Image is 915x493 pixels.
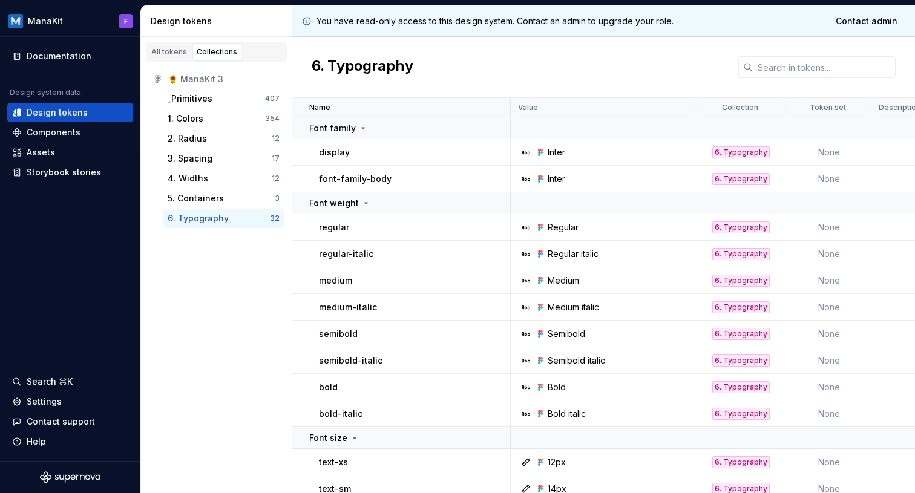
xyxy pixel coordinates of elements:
div: Collections [197,47,237,57]
div: 12 [272,174,280,183]
div: Bold [548,381,566,393]
div: 🌻 ManaKit 3 [168,73,280,85]
div: 6. Typography [712,221,770,233]
td: None [787,400,871,427]
div: Bold italic [548,408,586,420]
p: text-xs [319,456,348,468]
p: bold-italic [319,408,362,420]
div: Medium [548,275,579,287]
div: Contact support [27,416,95,428]
div: Regular [548,221,579,233]
button: Contact support [7,412,133,431]
button: 3. Spacing17 [163,149,284,168]
div: 6. Typography [712,456,770,468]
div: Design system data [10,88,81,97]
p: Font weight [309,197,359,209]
div: _Primitives [168,93,212,105]
div: Regular italic [548,248,599,260]
td: None [787,294,871,321]
a: Assets [7,143,133,162]
button: _Primitives407 [163,89,284,108]
div: 4. Widths [168,172,208,184]
input: Search in tokens... [753,56,896,78]
a: Documentation [7,47,133,66]
h2: 6. Typography [312,56,413,78]
div: Storybook stories [27,166,101,178]
div: 6. Typography [712,173,770,185]
div: 6. Typography [712,146,770,158]
p: Collection [722,103,758,113]
p: medium [319,275,352,287]
span: Contact admin [836,15,897,27]
div: 6. Typography [712,275,770,287]
a: 2. Radius12 [163,129,284,148]
button: 5. Containers3 [163,189,284,208]
button: Search ⌘K [7,372,133,391]
div: Settings [27,396,62,408]
div: Help [27,436,46,448]
div: Documentation [27,50,91,62]
p: Name [309,103,330,113]
td: None [787,166,871,192]
div: 6. Typography [168,212,229,224]
div: 12px [548,456,566,468]
a: Components [7,123,133,142]
td: None [787,347,871,374]
p: font-family-body [319,173,392,185]
div: F [124,16,128,26]
div: 354 [265,114,280,123]
div: 6. Typography [712,381,770,393]
div: Semibold italic [548,354,605,367]
div: 12 [272,134,280,143]
a: Contact admin [828,10,905,32]
svg: Supernova Logo [40,471,100,483]
td: None [787,374,871,400]
p: Token set [810,103,846,113]
div: Search ⌘K [27,376,73,388]
img: 444e3117-43a1-4503-92e6-3e31d1175a78.png [8,14,23,28]
td: None [787,267,871,294]
div: 3 [275,194,280,203]
p: medium-italic [319,301,377,313]
a: 1. Colors354 [163,109,284,128]
div: 5. Containers [168,192,224,204]
div: 6. Typography [712,248,770,260]
div: Components [27,126,80,139]
p: regular [319,221,349,233]
p: display [319,146,350,158]
div: 6. Typography [712,354,770,367]
div: 2. Radius [168,132,207,145]
p: Value [518,103,538,113]
div: Design tokens [151,15,287,27]
div: 1. Colors [168,113,203,125]
button: ManaKitF [2,8,138,34]
p: Font size [309,432,347,444]
div: Design tokens [27,106,88,119]
button: Help [7,432,133,451]
td: None [787,321,871,347]
td: None [787,449,871,475]
p: semibold-italic [319,354,382,367]
a: Settings [7,392,133,411]
div: Semibold [548,328,585,340]
div: ManaKit [28,15,63,27]
div: 3. Spacing [168,152,212,165]
div: 32 [270,214,280,223]
div: Inter [548,146,565,158]
div: 6. Typography [712,328,770,340]
div: 6. Typography [712,408,770,420]
div: Medium italic [548,301,599,313]
div: All tokens [151,47,187,57]
div: 17 [272,154,280,163]
a: Design tokens [7,103,133,122]
p: semibold [319,328,358,340]
div: 6. Typography [712,301,770,313]
button: 6. Typography32 [163,209,284,228]
a: Storybook stories [7,163,133,182]
div: Assets [27,146,55,158]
